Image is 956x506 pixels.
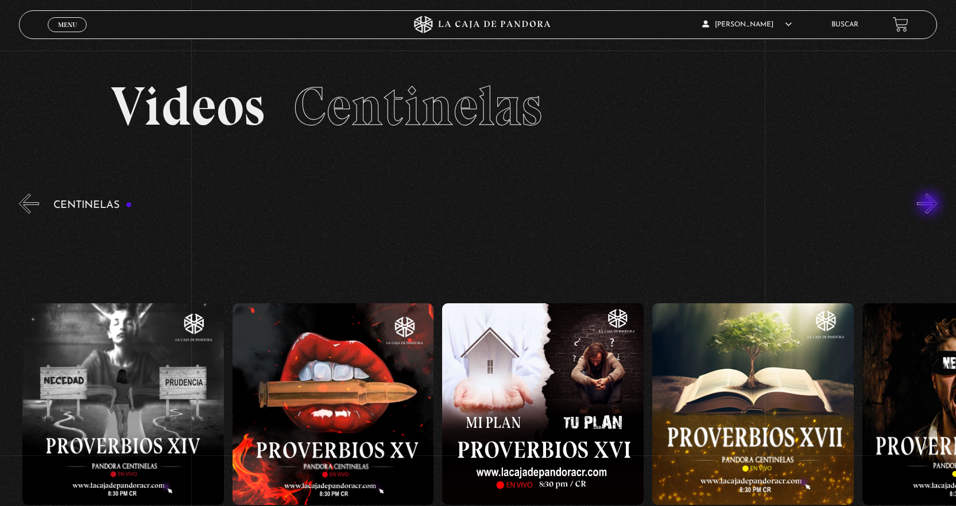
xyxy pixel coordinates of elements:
[58,21,77,28] span: Menu
[293,74,542,139] span: Centinelas
[19,194,39,214] button: Previous
[702,21,792,28] span: [PERSON_NAME]
[111,79,845,134] h2: Videos
[917,194,937,214] button: Next
[54,30,81,38] span: Cerrar
[831,21,858,28] a: Buscar
[893,17,908,32] a: View your shopping cart
[53,200,132,211] h3: Centinelas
